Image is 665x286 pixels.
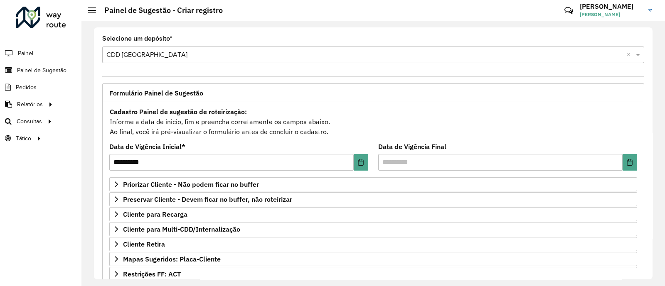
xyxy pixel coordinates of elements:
label: Data de Vigência Final [378,142,446,152]
span: Painel de Sugestão [17,66,66,75]
span: Cliente Retira [123,241,165,247]
a: Contato Rápido [560,2,578,20]
h3: [PERSON_NAME] [580,2,642,10]
a: Cliente Retira [109,237,637,251]
div: Informe a data de inicio, fim e preencha corretamente os campos abaixo. Ao final, você irá pré-vi... [109,106,637,137]
span: Cliente para Recarga [123,211,187,218]
span: Painel [18,49,33,58]
a: Cliente para Recarga [109,207,637,221]
span: Tático [16,134,31,143]
a: Mapas Sugeridos: Placa-Cliente [109,252,637,266]
button: Choose Date [623,154,637,171]
a: Priorizar Cliente - Não podem ficar no buffer [109,177,637,191]
span: [PERSON_NAME] [580,11,642,18]
span: Formulário Painel de Sugestão [109,90,203,96]
span: Consultas [17,117,42,126]
a: Cliente para Multi-CDD/Internalização [109,222,637,236]
label: Selecione um depósito [102,34,172,44]
span: Relatórios [17,100,43,109]
span: Clear all [627,50,634,60]
span: Priorizar Cliente - Não podem ficar no buffer [123,181,259,188]
label: Data de Vigência Inicial [109,142,185,152]
span: Mapas Sugeridos: Placa-Cliente [123,256,221,262]
button: Choose Date [354,154,368,171]
strong: Cadastro Painel de sugestão de roteirização: [110,108,247,116]
span: Cliente para Multi-CDD/Internalização [123,226,240,232]
h2: Painel de Sugestão - Criar registro [96,6,223,15]
a: Restrições FF: ACT [109,267,637,281]
a: Preservar Cliente - Devem ficar no buffer, não roteirizar [109,192,637,206]
span: Pedidos [16,83,37,92]
span: Restrições FF: ACT [123,271,181,277]
span: Preservar Cliente - Devem ficar no buffer, não roteirizar [123,196,292,203]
